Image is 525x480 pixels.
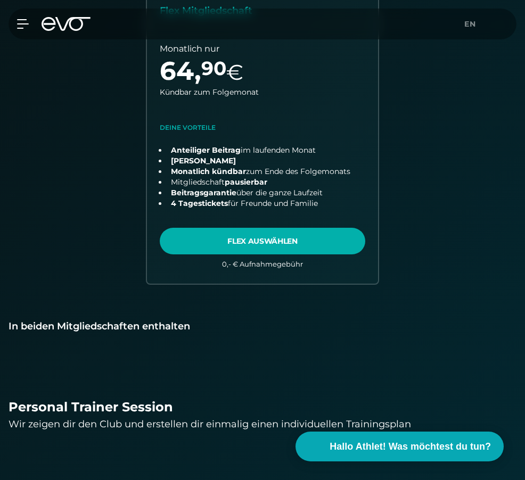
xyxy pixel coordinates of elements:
div: Wir zeigen dir den Club und erstellen dir einmalig einen individuellen Trainingsplan [9,417,516,432]
span: Hallo Athlet! Was möchtest du tun? [330,440,491,454]
div: Personal Trainer Session [9,398,516,417]
span: en [464,19,476,29]
a: en [464,18,489,30]
div: In beiden Mitgliedschaften enthalten [9,319,516,334]
button: Hallo Athlet! Was möchtest du tun? [296,432,504,461]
